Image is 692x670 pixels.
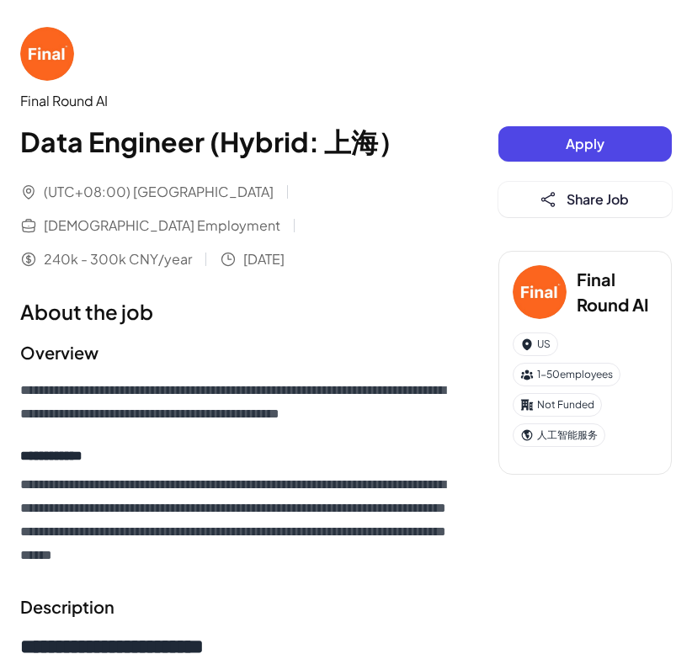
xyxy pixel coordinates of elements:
div: Final Round AI [20,91,465,111]
h1: Data Engineer (Hybrid: 上海） [20,121,465,162]
span: [DEMOGRAPHIC_DATA] Employment [44,215,280,236]
span: (UTC+08:00) [GEOGRAPHIC_DATA] [44,182,274,202]
div: Not Funded [513,393,602,417]
h1: About the job [20,296,465,327]
img: Fi [20,27,74,81]
h3: Final Round AI [577,267,657,317]
span: Apply [566,135,604,152]
span: [DATE] [243,249,285,269]
button: Share Job [498,182,672,217]
img: Fi [513,265,567,319]
button: Apply [498,126,672,162]
div: 1-50 employees [513,363,620,386]
h2: Overview [20,340,465,365]
span: Share Job [567,190,629,208]
span: 240k - 300k CNY/year [44,249,192,269]
div: US [513,332,558,356]
h2: Description [20,594,465,619]
div: 人工智能服务 [513,423,605,447]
